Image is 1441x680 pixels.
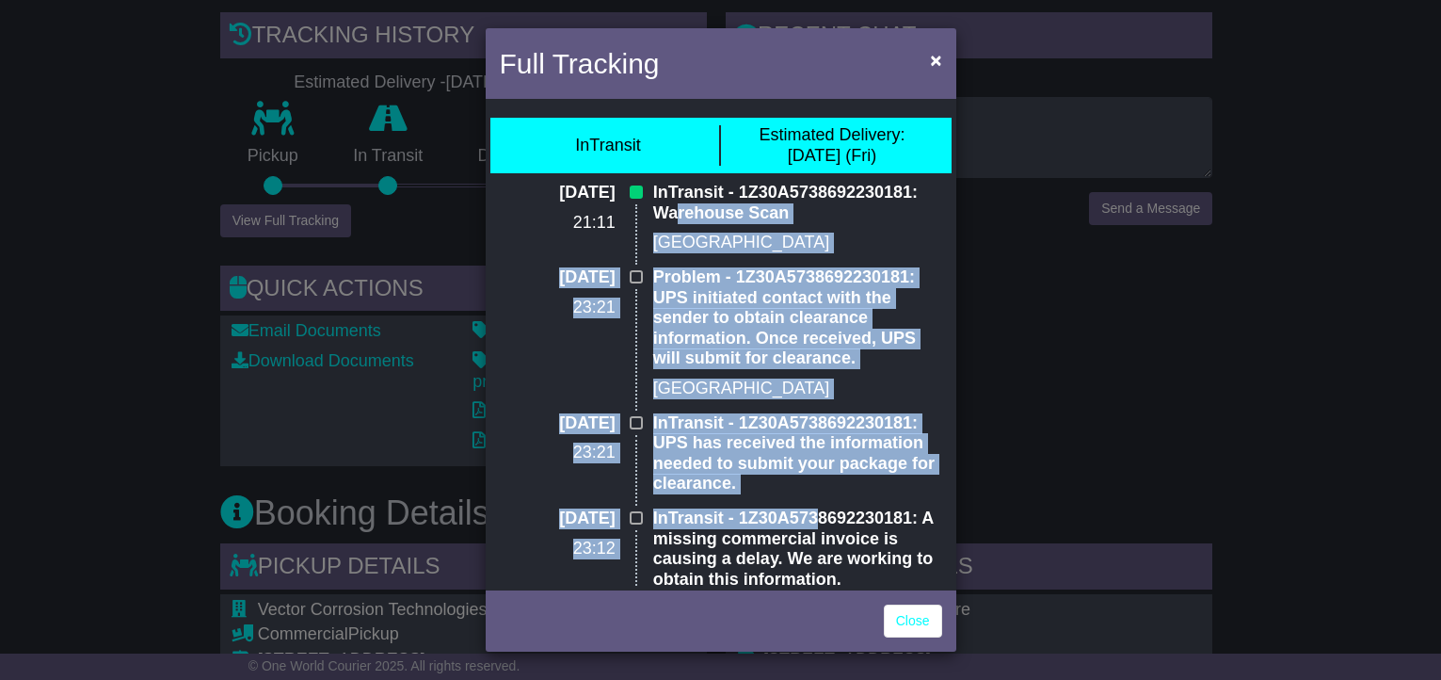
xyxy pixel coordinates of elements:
[500,183,616,203] p: [DATE]
[653,509,942,590] p: InTransit - 1Z30A5738692230181: A missing commercial invoice is causing a delay. We are working t...
[653,183,942,223] p: InTransit - 1Z30A5738692230181: Warehouse Scan
[500,213,616,234] p: 21:11
[500,298,616,318] p: 23:21
[500,443,616,463] p: 23:21
[500,413,616,434] p: [DATE]
[921,40,951,79] button: Close
[653,413,942,494] p: InTransit - 1Z30A5738692230181: UPS has received the information needed to submit your package fo...
[500,267,616,288] p: [DATE]
[653,233,942,253] p: [GEOGRAPHIC_DATA]
[500,509,616,529] p: [DATE]
[653,267,942,369] p: Problem - 1Z30A5738692230181: UPS initiated contact with the sender to obtain clearance informati...
[759,125,905,166] div: [DATE] (Fri)
[653,379,942,399] p: [GEOGRAPHIC_DATA]
[884,605,942,638] a: Close
[500,539,616,559] p: 23:12
[930,49,941,71] span: ×
[575,136,640,156] div: InTransit
[759,125,905,144] span: Estimated Delivery:
[500,42,660,85] h4: Full Tracking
